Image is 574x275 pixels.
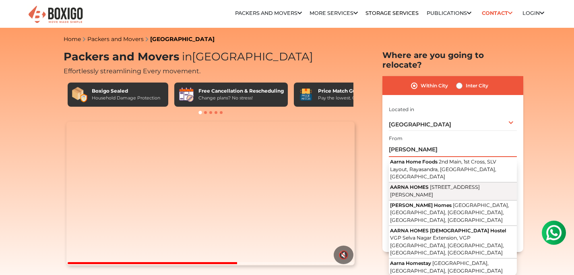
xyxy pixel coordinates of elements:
span: [GEOGRAPHIC_DATA], [GEOGRAPHIC_DATA], [GEOGRAPHIC_DATA], [GEOGRAPHIC_DATA], [GEOGRAPHIC_DATA] [390,202,509,223]
label: Located in [389,106,414,113]
span: [GEOGRAPHIC_DATA] [389,121,451,128]
div: Free Cancellation & Rescheduling [198,87,284,95]
div: Change plans? No stress! [198,95,284,101]
a: Home [64,35,81,43]
a: Publications [427,10,471,16]
a: Login [522,10,544,16]
label: From [389,135,403,142]
input: Select Building or Nearest Landmark [389,143,517,157]
a: Packers and Movers [87,35,144,43]
img: Boxigo Sealed [72,87,88,103]
span: VGP Selva Nagar Extension, VGP [GEOGRAPHIC_DATA], [GEOGRAPHIC_DATA], [GEOGRAPHIC_DATA], [GEOGRAPH... [390,235,504,256]
span: AARNA HOMES [DEMOGRAPHIC_DATA] Hostel [390,227,506,234]
span: [GEOGRAPHIC_DATA], [GEOGRAPHIC_DATA], [GEOGRAPHIC_DATA] [390,260,503,274]
span: Effortlessly streamlining Every movement. [64,67,200,75]
img: Boxigo [27,5,84,25]
button: 🔇 [334,246,353,264]
span: [PERSON_NAME] Homes [390,202,452,208]
h1: Packers and Movers [64,50,357,64]
label: Inter City [466,81,488,91]
a: Contact [479,7,515,19]
h2: Where are you going to relocate? [382,50,523,70]
span: AARNA HOMES [390,184,429,190]
span: [GEOGRAPHIC_DATA] [179,50,313,63]
div: Pay the lowest. Guaranteed! [318,95,379,101]
div: Household Damage Protection [92,95,160,101]
a: Packers and Movers [235,10,302,16]
span: 2nd Main, 1st Cross, SLV Layout, Rayasandra, [GEOGRAPHIC_DATA], [GEOGRAPHIC_DATA] [390,159,496,180]
label: Within City [421,81,448,91]
div: Boxigo Sealed [92,87,160,95]
span: [STREET_ADDRESS][PERSON_NAME] [390,184,480,198]
button: AARNA HOMES [STREET_ADDRESS][PERSON_NAME] [389,182,517,201]
button: AARNA HOMES [DEMOGRAPHIC_DATA] Hostel VGP Selva Nagar Extension, VGP [GEOGRAPHIC_DATA], [GEOGRAPH... [389,226,517,258]
button: Aarna Home Foods 2nd Main, 1st Cross, SLV Layout, Rayasandra, [GEOGRAPHIC_DATA], [GEOGRAPHIC_DATA] [389,157,517,182]
a: Storage Services [365,10,419,16]
div: Price Match Guarantee [318,87,379,95]
video: Your browser does not support the video tag. [66,122,354,266]
a: More services [310,10,358,16]
img: Free Cancellation & Rescheduling [178,87,194,103]
img: Price Match Guarantee [298,87,314,103]
span: Aarna Home Foods [390,159,438,165]
img: whatsapp-icon.svg [8,8,24,24]
span: Aarna Homestay [390,260,431,266]
span: in [182,50,192,63]
button: [PERSON_NAME] Homes [GEOGRAPHIC_DATA], [GEOGRAPHIC_DATA], [GEOGRAPHIC_DATA], [GEOGRAPHIC_DATA], [... [389,201,517,226]
a: [GEOGRAPHIC_DATA] [150,35,215,43]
